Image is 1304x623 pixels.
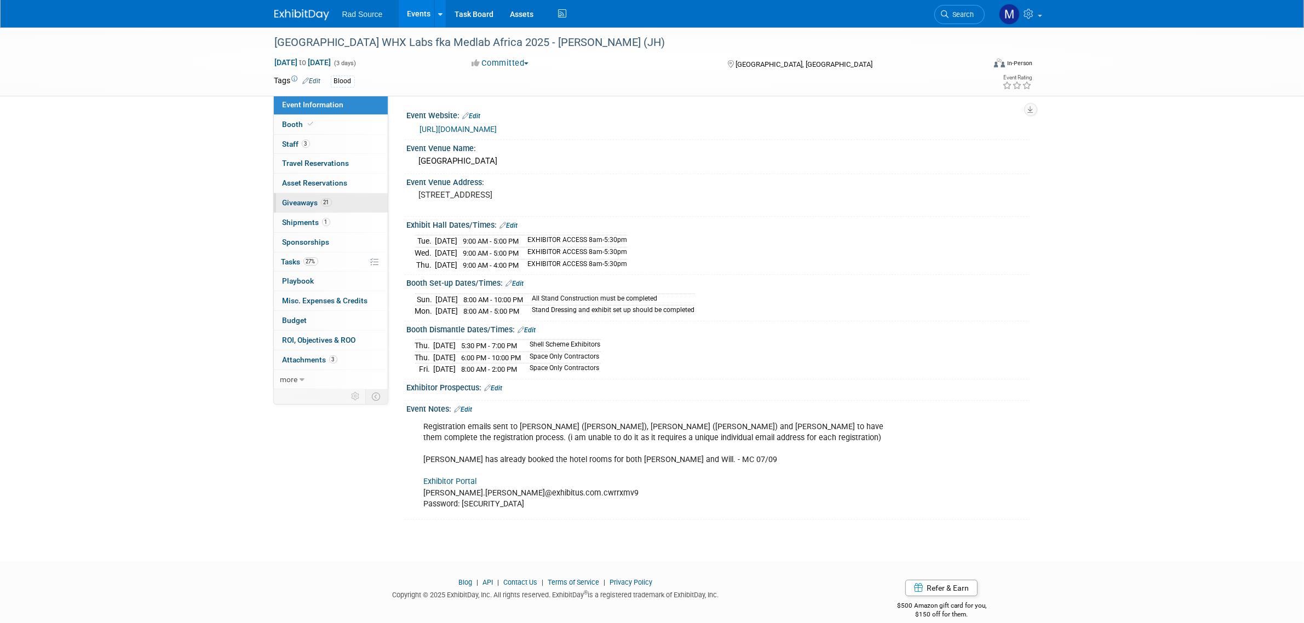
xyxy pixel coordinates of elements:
span: more [280,375,298,384]
span: Asset Reservations [283,178,348,187]
div: Copyright © 2025 ExhibitDay, Inc. All rights reserved. ExhibitDay is a registered trademark of Ex... [274,587,837,600]
span: [DATE] [DATE] [274,57,332,67]
td: Tue. [415,235,435,247]
td: [DATE] [434,340,456,352]
a: Edit [485,384,503,392]
div: Registration emails sent to [PERSON_NAME] ([PERSON_NAME]), [PERSON_NAME] ([PERSON_NAME]) and [PER... [416,416,910,515]
td: Thu. [415,351,434,364]
a: Travel Reservations [274,154,388,173]
span: | [601,578,608,586]
a: API [482,578,493,586]
span: 3 [329,355,337,364]
td: Toggle Event Tabs [365,389,388,403]
div: Booth Dismantle Dates/Times: [407,321,1030,336]
td: Thu. [415,340,434,352]
span: 27% [303,257,318,266]
i: Booth reservation complete [308,121,314,127]
a: Giveaways21 [274,193,388,212]
a: Blog [458,578,472,586]
span: 6:00 PM - 10:00 PM [462,354,521,362]
span: Misc. Expenses & Credits [283,296,368,305]
span: to [298,58,308,67]
span: | [495,578,502,586]
div: Exhibitor Prospectus: [407,379,1030,394]
a: Tasks27% [274,252,388,272]
span: Travel Reservations [283,159,349,168]
span: | [539,578,546,586]
a: ROI, Objectives & ROO [274,331,388,350]
div: Blood [331,76,355,87]
img: Format-Inperson.png [994,59,1005,67]
span: Search [949,10,974,19]
td: [DATE] [434,364,456,375]
a: Booth [274,115,388,134]
td: [DATE] [435,259,458,270]
td: Sun. [415,293,436,305]
div: Booth Set-up Dates/Times: [407,275,1030,289]
a: Refer & Earn [905,580,978,596]
span: 8:00 AM - 10:00 PM [464,296,524,304]
sup: ® [584,590,588,596]
td: [DATE] [434,351,456,364]
a: Edit [500,222,518,229]
a: Exhibitor Portal [424,477,477,486]
td: Fri. [415,364,434,375]
span: 3 [302,140,310,148]
span: Tasks [282,257,318,266]
a: Misc. Expenses & Credits [274,291,388,310]
td: [DATE] [436,293,458,305]
td: [DATE] [435,235,458,247]
span: Booth [283,120,316,129]
td: Tags [274,75,321,88]
a: [URL][DOMAIN_NAME] [420,125,497,134]
span: 8:00 AM - 5:00 PM [464,307,520,315]
a: Staff3 [274,135,388,154]
td: [DATE] [435,247,458,259]
span: ROI, Objectives & ROO [283,336,356,344]
div: [GEOGRAPHIC_DATA] [415,153,1022,170]
span: Playbook [283,276,314,285]
div: Event Rating [1002,75,1032,80]
td: EXHIBITOR ACCESS 8am-5:30pm [521,247,628,259]
span: Giveaways [283,198,332,207]
a: more [274,370,388,389]
img: Melissa Conboy [999,4,1020,25]
span: | [474,578,481,586]
a: Budget [274,311,388,330]
span: Sponsorships [283,238,330,246]
pre: [STREET_ADDRESS] [419,190,654,200]
div: Event Notes: [407,401,1030,415]
a: Asset Reservations [274,174,388,193]
a: Edit [518,326,536,334]
span: Staff [283,140,310,148]
div: Event Website: [407,107,1030,122]
div: $150 off for them. [853,610,1030,619]
td: Stand Dressing and exhibit set up should be completed [526,305,695,317]
div: [GEOGRAPHIC_DATA] WHX Labs fka Medlab Africa 2025 - [PERSON_NAME] (JH) [271,33,968,53]
td: EXHIBITOR ACCESS 8am-5:30pm [521,259,628,270]
div: Event Venue Address: [407,174,1030,188]
td: Mon. [415,305,436,317]
td: Shell Scheme Exhibitors [524,340,601,352]
a: Edit [303,77,321,85]
a: Event Information [274,95,388,114]
button: Committed [468,57,533,69]
div: In-Person [1007,59,1032,67]
td: Space Only Contractors [524,364,601,375]
a: Terms of Service [548,578,599,586]
span: (3 days) [334,60,357,67]
a: Edit [455,406,473,413]
div: Exhibit Hall Dates/Times: [407,217,1030,231]
div: Event Format [920,57,1033,73]
div: $500 Amazon gift card for you, [853,594,1030,619]
a: Edit [463,112,481,120]
span: 9:00 AM - 4:00 PM [463,261,519,269]
span: 5:30 PM - 7:00 PM [462,342,518,350]
span: Rad Source [342,10,383,19]
a: Search [934,5,985,24]
span: [GEOGRAPHIC_DATA], [GEOGRAPHIC_DATA] [736,60,872,68]
span: 21 [321,198,332,206]
a: Edit [506,280,524,287]
span: Event Information [283,100,344,109]
td: Personalize Event Tab Strip [347,389,366,403]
